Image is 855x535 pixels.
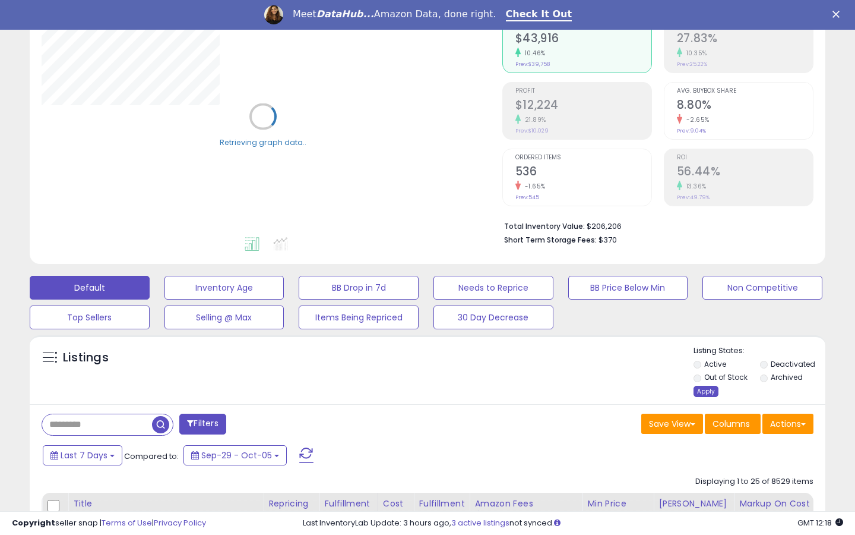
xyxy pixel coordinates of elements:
button: Needs to Reprice [433,276,553,300]
span: Profit [515,88,651,95]
button: Sep-29 - Oct-05 [183,445,287,465]
div: Min Price [587,498,648,510]
h2: 536 [515,165,651,181]
span: Last 7 Days [61,449,107,461]
button: Selling @ Max [164,306,284,329]
span: $370 [598,234,617,246]
button: Default [30,276,150,300]
div: Markup on Cost [739,498,842,510]
button: Save View [641,414,703,434]
span: Avg. Buybox Share [677,88,813,95]
div: Displaying 1 to 25 of 8529 items [695,476,813,487]
div: Apply [693,386,718,397]
span: Compared to: [124,451,179,462]
span: 2025-10-13 12:18 GMT [797,517,843,528]
b: Short Term Storage Fees: [504,235,597,245]
h2: $12,224 [515,98,651,114]
button: Actions [762,414,813,434]
div: Amazon Fees [474,498,577,510]
label: Out of Stock [704,372,748,382]
div: Repricing [268,498,314,510]
div: [PERSON_NAME] [658,498,729,510]
div: seller snap | | [12,518,206,529]
h5: Listings [63,350,109,366]
small: -2.65% [682,115,710,124]
small: 21.89% [521,115,546,124]
small: Prev: $10,029 [515,127,549,134]
b: Total Inventory Value: [504,221,585,231]
h2: 27.83% [677,32,813,48]
h2: 56.44% [677,165,813,181]
div: Retrieving graph data.. [220,137,306,147]
label: Active [704,359,726,369]
div: Meet Amazon Data, done right. [293,8,496,20]
div: Close [832,11,844,18]
small: 13.36% [682,182,707,191]
a: Terms of Use [102,517,152,528]
button: Filters [179,414,226,435]
button: Inventory Age [164,276,284,300]
button: BB Price Below Min [568,276,688,300]
li: $206,206 [504,218,805,232]
span: Sep-29 - Oct-05 [201,449,272,461]
small: 10.35% [682,49,707,58]
h2: $43,916 [515,32,651,48]
img: Profile image for Georgie [264,5,283,24]
label: Deactivated [771,359,815,369]
div: Cost [383,498,409,510]
small: -1.65% [521,182,546,191]
a: Check It Out [506,8,572,21]
button: 30 Day Decrease [433,306,553,329]
span: Ordered Items [515,155,651,161]
small: Prev: $39,758 [515,61,550,68]
strong: Copyright [12,517,55,528]
button: Columns [705,414,761,434]
a: 3 active listings [451,517,509,528]
p: Listing States: [693,345,826,357]
small: Prev: 25.22% [677,61,707,68]
span: Columns [712,418,750,430]
button: Top Sellers [30,306,150,329]
h2: 8.80% [677,98,813,114]
small: 10.46% [521,49,546,58]
button: Non Competitive [702,276,822,300]
small: Prev: 9.04% [677,127,706,134]
div: Fulfillment Cost [419,498,464,523]
small: Prev: 545 [515,194,539,201]
a: Privacy Policy [154,517,206,528]
small: Prev: 49.79% [677,194,710,201]
span: ROI [677,155,813,161]
div: Last InventoryLab Update: 3 hours ago, not synced. [303,518,843,529]
div: Title [73,498,258,510]
button: Items Being Repriced [299,306,419,329]
button: BB Drop in 7d [299,276,419,300]
label: Archived [771,372,803,382]
i: DataHub... [316,8,374,20]
button: Last 7 Days [43,445,122,465]
div: Fulfillment [324,498,372,510]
